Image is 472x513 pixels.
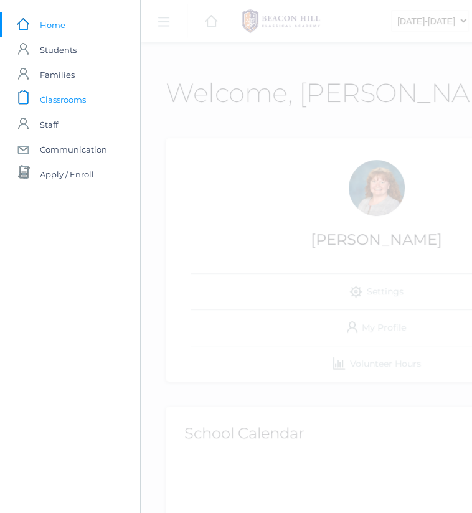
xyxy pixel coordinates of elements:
span: Families [40,62,75,87]
span: Home [40,12,65,37]
span: Students [40,37,77,62]
span: Apply / Enroll [40,162,94,187]
span: Communication [40,137,107,162]
span: Classrooms [40,87,86,112]
span: Staff [40,112,58,137]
